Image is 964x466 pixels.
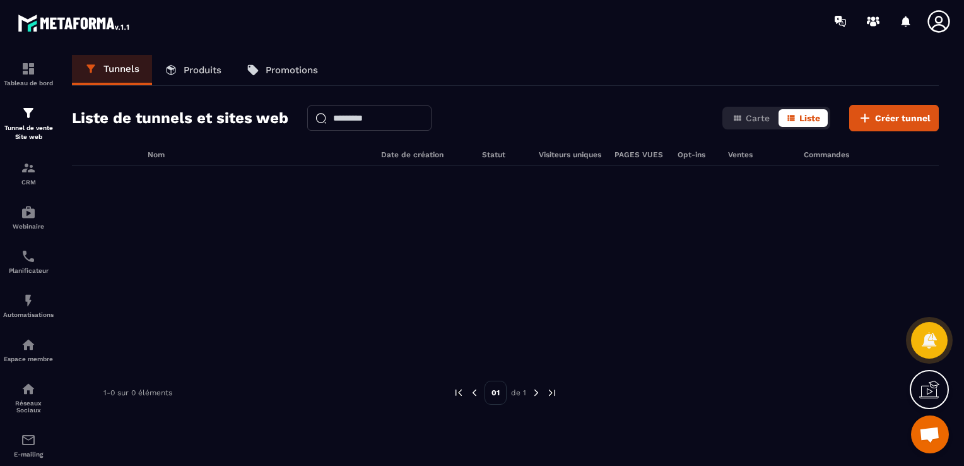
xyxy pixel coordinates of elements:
[531,387,542,398] img: next
[678,150,715,159] h6: Opt-ins
[799,113,820,123] span: Liste
[3,400,54,414] p: Réseaux Sociaux
[3,151,54,195] a: formationformationCRM
[3,355,54,362] p: Espace membre
[3,328,54,372] a: automationsautomationsEspace membre
[779,109,828,127] button: Liste
[21,433,36,448] img: email
[725,109,777,127] button: Carte
[511,388,526,398] p: de 1
[911,415,949,453] div: Ouvrir le chat
[3,52,54,96] a: formationformationTableau de bord
[539,150,602,159] h6: Visiteurs uniques
[3,451,54,458] p: E-mailing
[184,64,221,76] p: Produits
[21,105,36,121] img: formation
[875,112,931,124] span: Créer tunnel
[728,150,791,159] h6: Ventes
[21,381,36,397] img: social-network
[746,113,770,123] span: Carte
[482,150,526,159] h6: Statut
[103,63,139,75] p: Tunnels
[3,195,54,239] a: automationsautomationsWebinaire
[546,387,558,398] img: next
[152,55,234,85] a: Produits
[849,105,939,131] button: Créer tunnel
[148,150,368,159] h6: Nom
[3,96,54,151] a: formationformationTunnel de vente Site web
[3,284,54,328] a: automationsautomationsAutomatisations
[21,205,36,220] img: automations
[3,239,54,284] a: schedulerschedulerPlanificateur
[614,150,665,159] h6: PAGES VUES
[3,311,54,318] p: Automatisations
[72,55,152,85] a: Tunnels
[469,387,480,398] img: prev
[21,293,36,308] img: automations
[21,61,36,76] img: formation
[453,387,464,398] img: prev
[3,267,54,274] p: Planificateur
[804,150,849,159] h6: Commandes
[3,124,54,141] p: Tunnel de vente Site web
[72,105,288,131] h2: Liste de tunnels et sites web
[21,337,36,352] img: automations
[234,55,331,85] a: Promotions
[3,80,54,87] p: Tableau de bord
[3,372,54,423] a: social-networksocial-networkRéseaux Sociaux
[266,64,318,76] p: Promotions
[485,381,507,405] p: 01
[3,223,54,230] p: Webinaire
[18,11,131,34] img: logo
[3,179,54,186] p: CRM
[103,388,172,397] p: 1-0 sur 0 éléments
[21,160,36,176] img: formation
[21,249,36,264] img: scheduler
[381,150,469,159] h6: Date de création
